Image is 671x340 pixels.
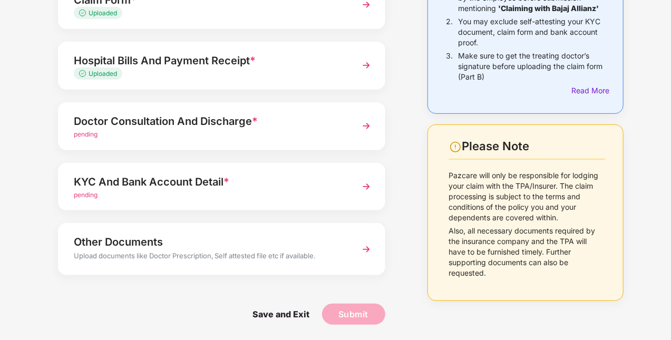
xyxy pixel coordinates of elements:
p: Make sure to get the treating doctor’s signature before uploading the claim form (Part B) [458,51,605,82]
div: Doctor Consultation And Discharge [74,113,345,130]
span: Uploaded [89,9,117,17]
span: pending [74,130,98,138]
span: Save and Exit [242,304,320,325]
div: KYC And Bank Account Detail [74,173,345,190]
p: You may exclude self-attesting your KYC document, claim form and bank account proof. [458,16,605,48]
div: Please Note [462,139,605,153]
span: pending [74,191,98,199]
div: Upload documents like Doctor Prescription, Self attested file etc if available. [74,250,345,264]
p: 3. [446,51,453,82]
div: Read More [572,85,605,96]
img: svg+xml;base64,PHN2ZyBpZD0iTmV4dCIgeG1sbnM9Imh0dHA6Ly93d3cudzMub3JnLzIwMDAvc3ZnIiB3aWR0aD0iMzYiIG... [357,56,376,75]
p: Pazcare will only be responsible for lodging your claim with the TPA/Insurer. The claim processin... [449,170,605,223]
img: svg+xml;base64,PHN2ZyB4bWxucz0iaHR0cDovL3d3dy53My5vcmcvMjAwMC9zdmciIHdpZHRoPSIxMy4zMzMiIGhlaWdodD... [79,70,89,77]
img: svg+xml;base64,PHN2ZyBpZD0iTmV4dCIgeG1sbnM9Imh0dHA6Ly93d3cudzMub3JnLzIwMDAvc3ZnIiB3aWR0aD0iMzYiIG... [357,116,376,135]
span: Uploaded [89,70,117,77]
img: svg+xml;base64,PHN2ZyBpZD0iV2FybmluZ18tXzI0eDI0IiBkYXRhLW5hbWU9Ildhcm5pbmcgLSAyNHgyNCIgeG1sbnM9Im... [449,141,462,153]
img: svg+xml;base64,PHN2ZyB4bWxucz0iaHR0cDovL3d3dy53My5vcmcvMjAwMC9zdmciIHdpZHRoPSIxMy4zMzMiIGhlaWdodD... [79,9,89,16]
img: svg+xml;base64,PHN2ZyBpZD0iTmV4dCIgeG1sbnM9Imh0dHA6Ly93d3cudzMub3JnLzIwMDAvc3ZnIiB3aWR0aD0iMzYiIG... [357,240,376,259]
div: Other Documents [74,234,345,250]
img: svg+xml;base64,PHN2ZyBpZD0iTmV4dCIgeG1sbnM9Imh0dHA6Ly93d3cudzMub3JnLzIwMDAvc3ZnIiB3aWR0aD0iMzYiIG... [357,177,376,196]
p: 2. [446,16,453,48]
button: Submit [322,304,385,325]
p: Also, all necessary documents required by the insurance company and the TPA will have to be furni... [449,226,605,278]
div: Hospital Bills And Payment Receipt [74,52,345,69]
b: 'Claiming with Bajaj Allianz' [498,4,599,13]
